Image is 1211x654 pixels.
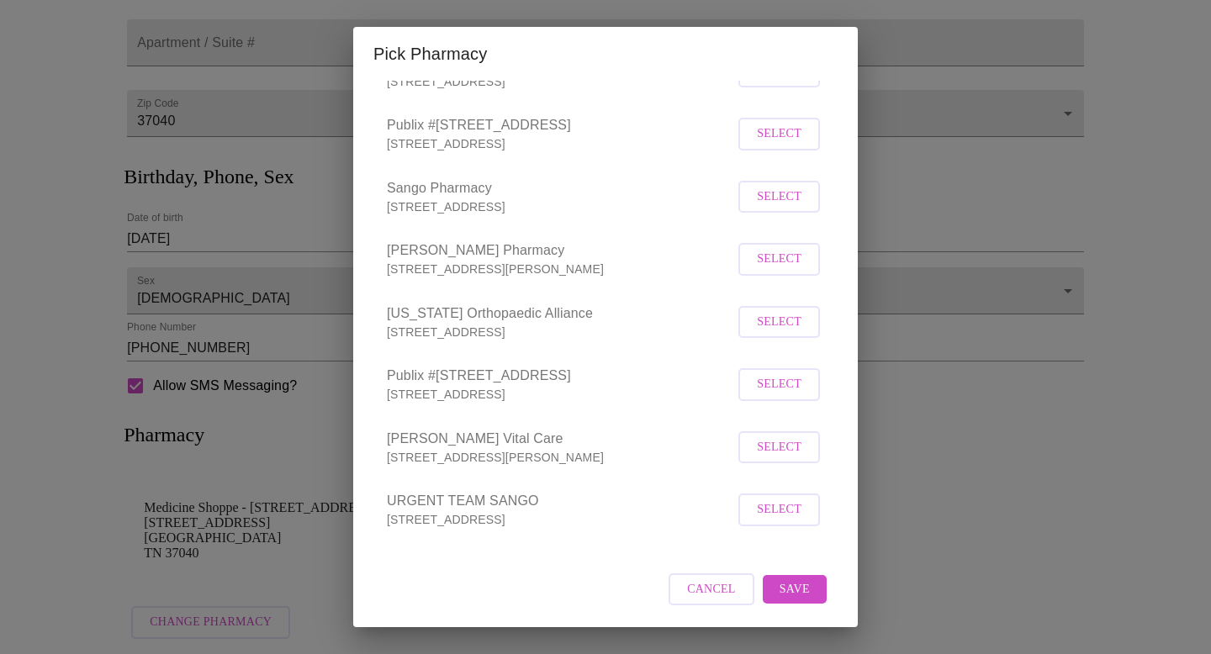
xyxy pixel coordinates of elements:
h2: Pick Pharmacy [373,40,838,67]
p: [STREET_ADDRESS] [387,198,734,215]
p: [STREET_ADDRESS] [387,511,734,528]
button: Select [738,306,820,339]
span: Select [757,187,801,208]
button: Select [738,181,820,214]
p: [STREET_ADDRESS] [387,386,734,403]
button: Save [763,575,827,604]
p: [STREET_ADDRESS] [387,135,734,152]
button: Select [738,368,820,401]
span: Sango Pharmacy [387,178,734,198]
span: URGENT TEAM SANGO [387,491,734,511]
button: Select [738,118,820,150]
span: Publix #[STREET_ADDRESS] [387,366,734,386]
span: Publix #[STREET_ADDRESS] [387,115,734,135]
span: Select [757,499,801,520]
span: Select [757,437,801,458]
span: [PERSON_NAME] Vital Care [387,429,734,449]
span: Select [757,124,801,145]
p: [STREET_ADDRESS] [387,324,734,340]
span: Select [757,374,801,395]
span: [US_STATE] Orthopaedic Alliance [387,303,734,324]
span: Cancel [687,579,736,600]
button: Select [738,431,820,464]
span: [PERSON_NAME] Pharmacy [387,240,734,261]
span: Save [780,579,810,600]
p: [STREET_ADDRESS][PERSON_NAME] [387,449,734,466]
span: Select [757,249,801,270]
span: Select [757,312,801,333]
button: Cancel [669,573,754,606]
button: Select [738,493,820,526]
p: [STREET_ADDRESS][PERSON_NAME] [387,261,734,277]
p: [STREET_ADDRESS] [387,73,734,90]
button: Select [738,243,820,276]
